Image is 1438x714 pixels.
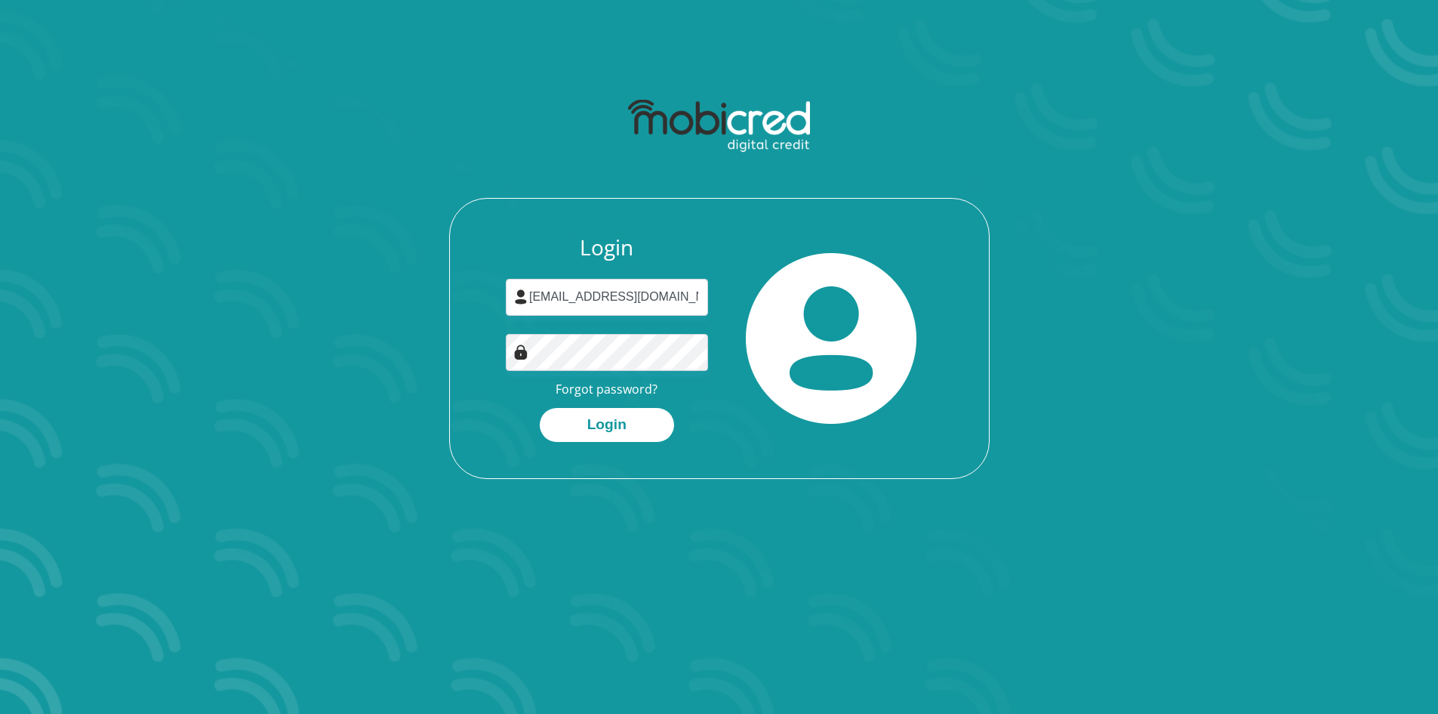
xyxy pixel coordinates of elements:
h3: Login [506,235,708,261]
input: Username [506,279,708,316]
a: Forgot password? [556,381,657,397]
img: user-icon image [513,289,528,304]
img: mobicred logo [628,100,810,153]
button: Login [540,408,674,442]
img: Image [513,345,528,360]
